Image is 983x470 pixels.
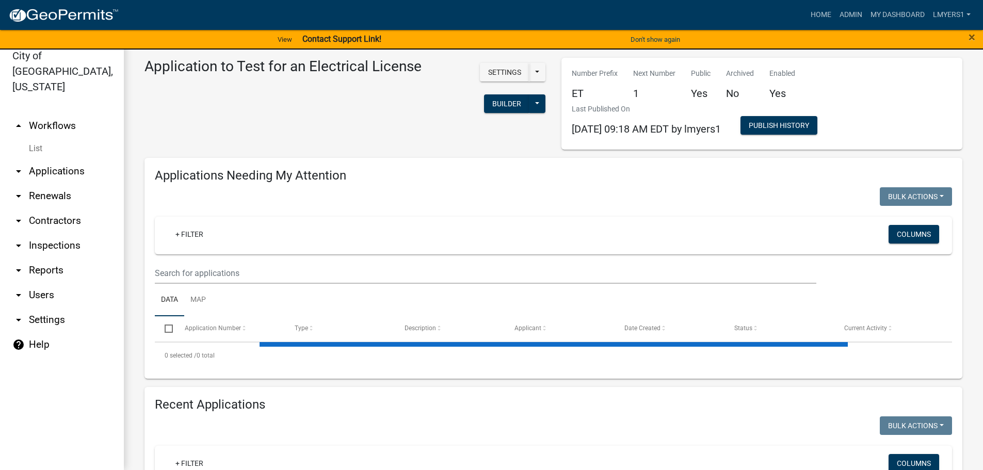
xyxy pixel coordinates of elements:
[572,104,721,115] p: Last Published On
[969,31,975,43] button: Close
[12,264,25,277] i: arrow_drop_down
[734,325,752,332] span: Status
[167,225,212,244] a: + Filter
[155,343,952,368] div: 0 total
[155,316,174,341] datatable-header-cell: Select
[880,416,952,435] button: Bulk Actions
[691,68,711,79] p: Public
[691,87,711,100] h5: Yes
[155,168,952,183] h4: Applications Needing My Attention
[889,225,939,244] button: Columns
[740,116,817,135] button: Publish History
[12,239,25,252] i: arrow_drop_down
[155,284,184,317] a: Data
[929,5,975,25] a: lmyers1
[284,316,394,341] datatable-header-cell: Type
[834,316,944,341] datatable-header-cell: Current Activity
[12,338,25,351] i: help
[12,165,25,177] i: arrow_drop_down
[302,34,381,44] strong: Contact Support Link!
[505,316,615,341] datatable-header-cell: Applicant
[395,316,505,341] datatable-header-cell: Description
[572,68,618,79] p: Number Prefix
[572,87,618,100] h5: ET
[12,120,25,132] i: arrow_drop_up
[769,68,795,79] p: Enabled
[12,314,25,326] i: arrow_drop_down
[866,5,929,25] a: My Dashboard
[185,325,241,332] span: Application Number
[273,31,296,48] a: View
[514,325,541,332] span: Applicant
[12,190,25,202] i: arrow_drop_down
[626,31,684,48] button: Don't show again
[405,325,436,332] span: Description
[880,187,952,206] button: Bulk Actions
[295,325,308,332] span: Type
[769,87,795,100] h5: Yes
[144,58,422,75] h3: Application to Test for an Electrical License
[633,68,675,79] p: Next Number
[12,215,25,227] i: arrow_drop_down
[155,263,816,284] input: Search for applications
[835,5,866,25] a: Admin
[740,122,817,130] wm-modal-confirm: Workflow Publish History
[484,94,529,113] button: Builder
[844,325,887,332] span: Current Activity
[726,87,754,100] h5: No
[165,352,197,359] span: 0 selected /
[969,30,975,44] span: ×
[155,397,952,412] h4: Recent Applications
[572,123,721,135] span: [DATE] 09:18 AM EDT by lmyers1
[724,316,834,341] datatable-header-cell: Status
[624,325,660,332] span: Date Created
[12,289,25,301] i: arrow_drop_down
[480,63,529,82] button: Settings
[615,316,724,341] datatable-header-cell: Date Created
[633,87,675,100] h5: 1
[184,284,212,317] a: Map
[174,316,284,341] datatable-header-cell: Application Number
[807,5,835,25] a: Home
[726,68,754,79] p: Archived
